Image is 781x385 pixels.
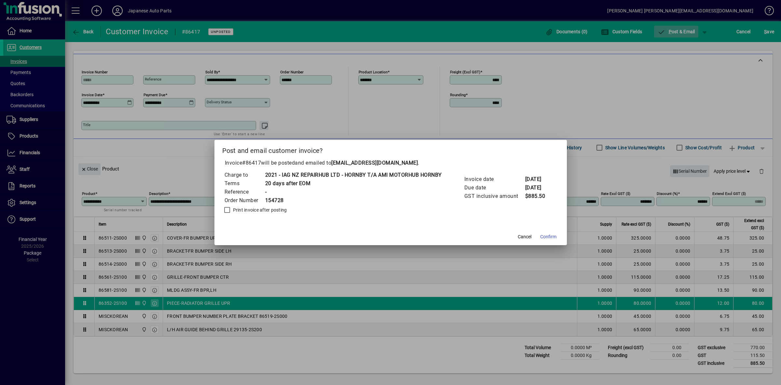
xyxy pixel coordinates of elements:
[265,188,442,196] td: -
[224,196,265,205] td: Order Number
[224,171,265,179] td: Charge to
[214,140,567,159] h2: Post and email customer invoice?
[222,159,559,167] p: Invoice will be posted .
[242,160,261,166] span: #86417
[525,192,551,200] td: $885.50
[518,233,531,240] span: Cancel
[265,196,442,205] td: 154728
[525,175,551,184] td: [DATE]
[331,160,418,166] b: [EMAIL_ADDRESS][DOMAIN_NAME]
[525,184,551,192] td: [DATE]
[224,188,265,196] td: Reference
[232,207,287,213] label: Print invoice after posting
[540,233,556,240] span: Confirm
[265,171,442,179] td: 2021 - IAG NZ REPAIRHUB LTD - HORNBY T/A AMI MOTORHUB HORNBY
[464,175,525,184] td: Invoice date
[265,179,442,188] td: 20 days after EOM
[464,192,525,200] td: GST inclusive amount
[538,231,559,243] button: Confirm
[464,184,525,192] td: Due date
[514,231,535,243] button: Cancel
[295,160,418,166] span: and emailed to
[224,179,265,188] td: Terms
